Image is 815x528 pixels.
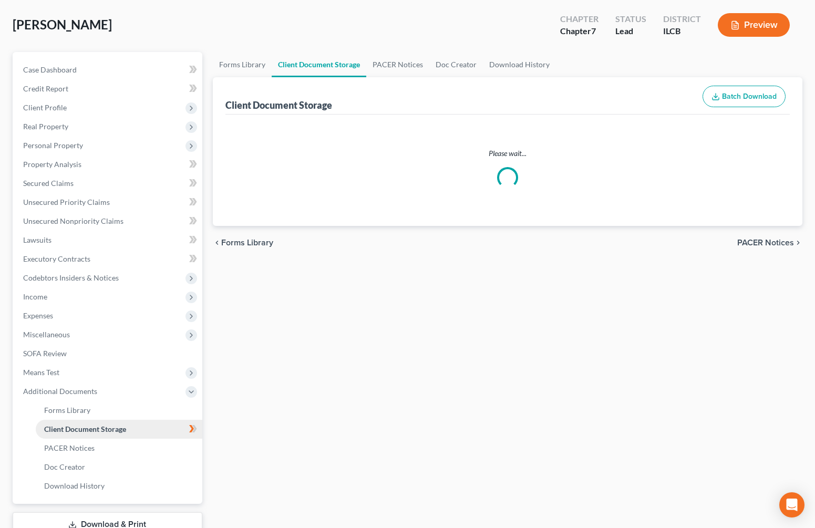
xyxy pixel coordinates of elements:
[737,239,794,247] span: PACER Notices
[36,420,202,439] a: Client Document Storage
[15,155,202,174] a: Property Analysis
[23,179,74,188] span: Secured Claims
[23,368,59,377] span: Means Test
[663,25,701,37] div: ILCB
[13,17,112,32] span: [PERSON_NAME]
[722,92,777,101] span: Batch Download
[36,477,202,495] a: Download History
[23,103,67,112] span: Client Profile
[15,79,202,98] a: Credit Report
[36,439,202,458] a: PACER Notices
[703,86,786,108] button: Batch Download
[44,425,126,433] span: Client Document Storage
[44,406,90,415] span: Forms Library
[15,174,202,193] a: Secured Claims
[23,122,68,131] span: Real Property
[228,148,788,159] p: Please wait...
[23,235,51,244] span: Lawsuits
[44,462,85,471] span: Doc Creator
[591,26,596,36] span: 7
[213,52,272,77] a: Forms Library
[366,52,429,77] a: PACER Notices
[615,13,646,25] div: Status
[23,387,97,396] span: Additional Documents
[213,239,273,247] button: chevron_left Forms Library
[794,239,802,247] i: chevron_right
[718,13,790,37] button: Preview
[560,13,599,25] div: Chapter
[737,239,802,247] button: PACER Notices chevron_right
[23,65,77,74] span: Case Dashboard
[23,141,83,150] span: Personal Property
[560,25,599,37] div: Chapter
[36,401,202,420] a: Forms Library
[44,443,95,452] span: PACER Notices
[15,344,202,363] a: SOFA Review
[15,250,202,268] a: Executory Contracts
[23,349,67,358] span: SOFA Review
[23,216,123,225] span: Unsecured Nonpriority Claims
[15,212,202,231] a: Unsecured Nonpriority Claims
[23,160,81,169] span: Property Analysis
[483,52,556,77] a: Download History
[23,84,68,93] span: Credit Report
[23,292,47,301] span: Income
[23,330,70,339] span: Miscellaneous
[272,52,366,77] a: Client Document Storage
[615,25,646,37] div: Lead
[23,198,110,206] span: Unsecured Priority Claims
[429,52,483,77] a: Doc Creator
[15,193,202,212] a: Unsecured Priority Claims
[213,239,221,247] i: chevron_left
[225,99,332,111] div: Client Document Storage
[23,311,53,320] span: Expenses
[23,273,119,282] span: Codebtors Insiders & Notices
[15,60,202,79] a: Case Dashboard
[23,254,90,263] span: Executory Contracts
[15,231,202,250] a: Lawsuits
[663,13,701,25] div: District
[36,458,202,477] a: Doc Creator
[221,239,273,247] span: Forms Library
[44,481,105,490] span: Download History
[779,492,804,517] div: Open Intercom Messenger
